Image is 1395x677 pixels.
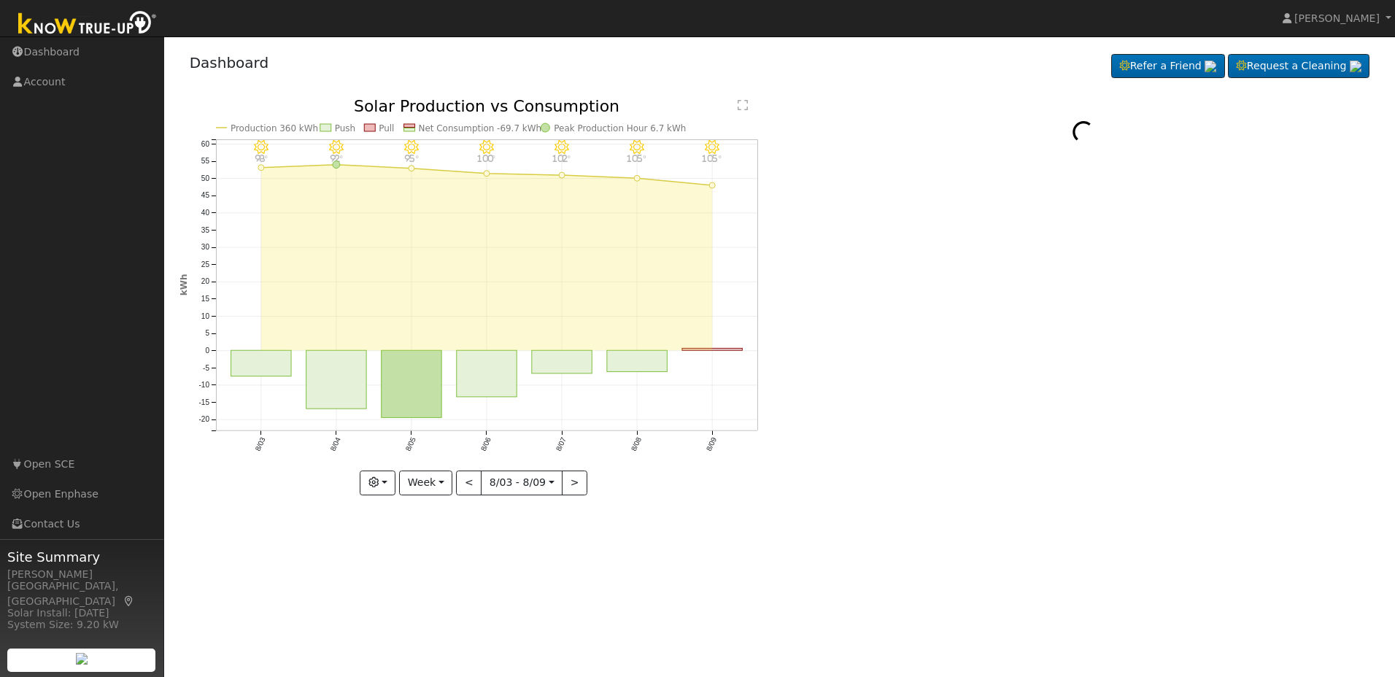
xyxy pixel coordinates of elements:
[190,54,269,71] a: Dashboard
[7,579,156,609] div: [GEOGRAPHIC_DATA], [GEOGRAPHIC_DATA]
[7,547,156,567] span: Site Summary
[1205,61,1216,72] img: retrieve
[1350,61,1361,72] img: retrieve
[1111,54,1225,79] a: Refer a Friend
[7,567,156,582] div: [PERSON_NAME]
[1228,54,1369,79] a: Request a Cleaning
[1294,12,1380,24] span: [PERSON_NAME]
[11,8,164,41] img: Know True-Up
[123,595,136,607] a: Map
[7,617,156,632] div: System Size: 9.20 kW
[76,653,88,665] img: retrieve
[7,606,156,621] div: Solar Install: [DATE]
